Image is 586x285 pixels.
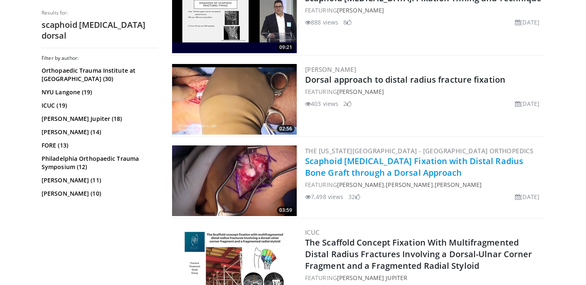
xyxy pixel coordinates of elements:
a: [PERSON_NAME] Jupiter [337,274,407,282]
span: 09:21 [277,44,295,51]
a: [PERSON_NAME] (10) [42,189,156,198]
a: Orthopaedic Trauma Institute at [GEOGRAPHIC_DATA] (30) [42,66,156,83]
a: FORE (13) [42,141,156,150]
li: 32 [348,192,360,201]
p: Results for: [42,10,158,16]
li: [DATE] [515,18,539,27]
a: 02:56 [172,64,297,135]
a: [PERSON_NAME] (14) [42,128,156,136]
li: [DATE] [515,192,539,201]
img: 1ff24d65-05b6-4fc3-a117-dada3571a848.300x170_q85_crop-smart_upscale.jpg [172,145,297,216]
span: 02:56 [277,125,295,133]
a: ICUC (19) [42,101,156,110]
li: 888 views [305,18,338,27]
li: 8 [343,18,352,27]
li: [DATE] [515,99,539,108]
a: [PERSON_NAME] (11) [42,176,156,184]
a: [PERSON_NAME] [305,65,356,74]
a: The [US_STATE][GEOGRAPHIC_DATA] - [GEOGRAPHIC_DATA] Orthopedics [305,147,533,155]
a: 03:59 [172,145,297,216]
h2: scaphoid [MEDICAL_DATA] dorsal [42,20,158,41]
a: [PERSON_NAME] [337,6,384,14]
a: Dorsal approach to distal radius fracture fixation [305,74,505,85]
a: [PERSON_NAME] Jupiter (18) [42,115,156,123]
a: [PERSON_NAME] [337,88,384,96]
a: [PERSON_NAME] [337,181,384,189]
h3: Filter by author: [42,55,158,61]
div: FEATURING [305,87,543,96]
div: FEATURING [305,6,543,15]
img: 44ea742f-4847-4f07-853f-8a642545db05.300x170_q85_crop-smart_upscale.jpg [172,64,297,135]
a: Scaphoid [MEDICAL_DATA] Fixation with Distal Radius Bone Graft through a Dorsal Approach [305,155,523,178]
a: NYU Langone (19) [42,88,156,96]
a: Philadelphia Orthopaedic Trauma Symposium (12) [42,155,156,171]
a: [PERSON_NAME] [386,181,433,189]
div: FEATURING [305,273,543,282]
li: 7,498 views [305,192,343,201]
li: 403 views [305,99,338,108]
a: [PERSON_NAME] [435,181,482,189]
a: The Scaffold Concept Fixation With Multifragmented Distal Radius Fractures Involving a Dorsal-Uln... [305,237,532,271]
span: 03:59 [277,206,295,214]
div: FEATURING , , [305,180,543,189]
a: ICUC [305,228,320,236]
li: 2 [343,99,352,108]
